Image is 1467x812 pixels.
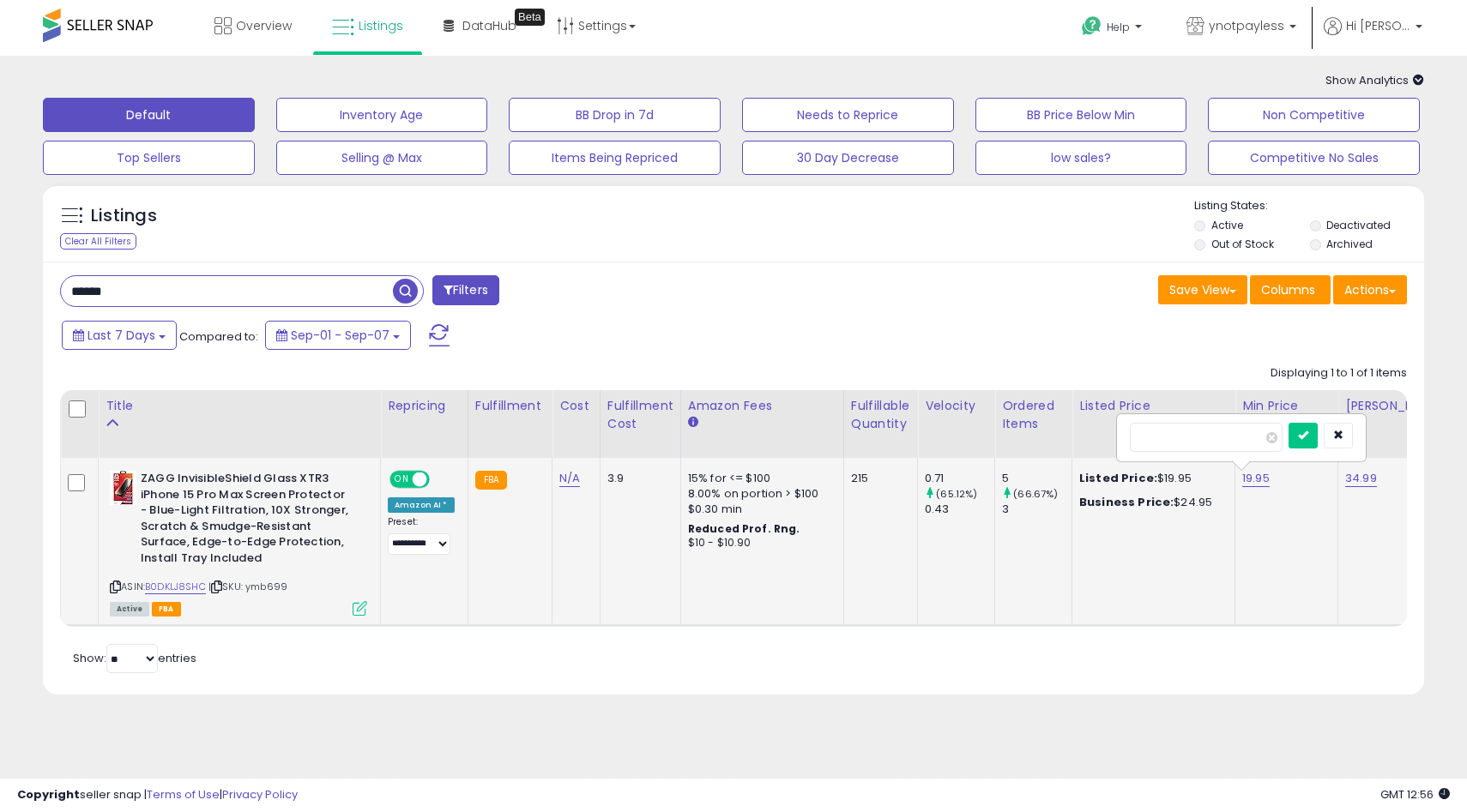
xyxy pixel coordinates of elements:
span: | SKU: ymb699 [208,580,287,593]
div: 15% for <= $100 [688,471,830,486]
span: Show Analytics [1325,72,1424,88]
div: Preset: [388,516,455,555]
small: (65.12%) [936,487,977,501]
b: Reduced Prof. Rng. [688,521,800,536]
div: Velocity [925,397,987,415]
button: Non Competitive [1208,98,1420,132]
button: Items Being Repriced [509,141,721,175]
span: FBA [152,602,181,617]
label: Out of Stock [1211,237,1274,251]
a: 19.95 [1242,470,1270,487]
label: Deactivated [1326,218,1391,232]
button: Needs to Reprice [742,98,954,132]
button: Sep-01 - Sep-07 [265,321,411,350]
a: N/A [559,470,580,487]
span: Overview [236,17,292,34]
a: Help [1068,3,1159,56]
button: BB Drop in 7d [509,98,721,132]
div: Displaying 1 to 1 of 1 items [1271,365,1407,382]
span: Sep-01 - Sep-07 [291,327,389,344]
b: ZAGG InvisibleShield Glass XTR3 iPhone 15 Pro Max Screen Protector - Blue-Light Filtration, 10X S... [141,471,349,570]
small: (66.67%) [1013,487,1058,501]
small: Amazon Fees. [688,415,698,430]
button: Selling @ Max [276,141,488,175]
div: Ordered Items [1002,397,1065,433]
span: Compared to: [179,328,258,345]
div: Title [106,397,373,415]
div: Min Price [1242,397,1331,415]
div: Repricing [388,397,461,415]
button: Top Sellers [43,141,255,175]
span: Show: entries [73,650,196,666]
span: Last 7 Days [88,327,155,344]
button: 30 Day Decrease [742,141,954,175]
span: ynotpayless [1209,17,1284,34]
div: 3 [1002,502,1072,517]
div: Fulfillable Quantity [851,397,910,433]
i: Get Help [1081,15,1102,37]
span: Hi [PERSON_NAME] [1346,17,1410,34]
button: Save View [1158,275,1247,304]
div: $0.30 min [688,502,830,517]
span: All listings currently available for purchase on Amazon [110,602,149,617]
a: 34.99 [1345,470,1377,487]
div: $19.95 [1079,471,1222,486]
div: 0.71 [925,471,994,486]
div: Fulfillment [475,397,545,415]
div: Amazon AI * [388,497,455,513]
a: Hi [PERSON_NAME] [1324,17,1422,56]
span: Listings [359,17,403,34]
span: Columns [1261,281,1315,298]
button: Columns [1250,275,1331,304]
label: Active [1211,218,1243,232]
div: Tooltip anchor [515,9,545,26]
a: B0DKLJ8SHC [145,580,206,594]
div: ASIN: [110,471,367,614]
button: low sales? [975,141,1187,175]
img: 418ppGm-72L._SL40_.jpg [110,471,136,505]
div: 8.00% on portion > $100 [688,486,830,502]
button: Competitive No Sales [1208,141,1420,175]
div: 3.9 [607,471,667,486]
button: Actions [1333,275,1407,304]
button: Default [43,98,255,132]
div: Clear All Filters [60,233,136,250]
div: Cost [559,397,593,415]
button: BB Price Below Min [975,98,1187,132]
div: 5 [1002,471,1072,486]
div: $24.95 [1079,495,1222,510]
b: Business Price: [1079,494,1174,510]
div: 0.43 [925,502,994,517]
div: $10 - $10.90 [688,536,830,550]
button: Inventory Age [276,98,488,132]
button: Filters [432,275,499,305]
span: OFF [427,472,455,487]
p: Listing States: [1194,198,1423,214]
span: ON [391,472,413,487]
small: FBA [475,471,507,490]
div: Amazon Fees [688,397,836,415]
b: Listed Price: [1079,470,1157,486]
div: 215 [851,471,904,486]
div: Fulfillment Cost [607,397,673,433]
span: DataHub [462,17,516,34]
span: Help [1107,20,1130,34]
div: Listed Price [1079,397,1228,415]
div: [PERSON_NAME] [1345,397,1447,415]
label: Archived [1326,237,1373,251]
h5: Listings [91,204,157,228]
button: Last 7 Days [62,321,177,350]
